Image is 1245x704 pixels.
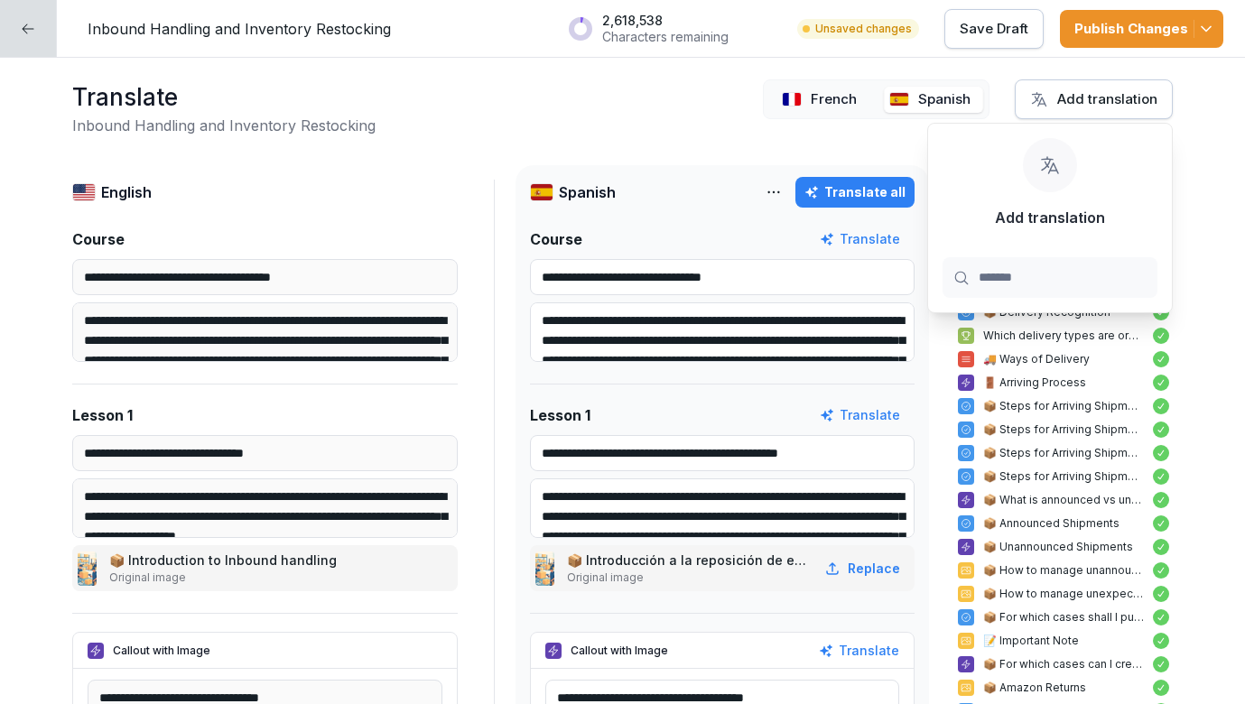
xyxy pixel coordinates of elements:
[983,351,1144,367] p: 🚚 Ways of Delivery
[811,89,857,110] p: French
[983,680,1144,696] p: 📦 Amazon Returns
[983,328,1144,344] p: Which delivery types are organized by the merchant?
[983,515,1144,532] p: 📦 Announced Shipments
[530,183,553,201] img: es.svg
[88,18,391,40] p: Inbound Handling and Inventory Restocking
[72,79,376,115] h1: Translate
[109,551,340,570] p: 📦 Introduction to Inbound handling
[567,570,812,586] p: Original image
[1030,89,1157,109] div: Add translation
[804,182,906,202] div: Translate all
[101,181,152,203] p: English
[983,633,1144,649] p: 📝 Important Note
[983,468,1144,485] p: 📦 Steps for Arriving Shipment in the System
[819,641,899,661] button: Translate
[559,5,781,51] button: 2,618,538Characters remaining
[848,559,900,578] p: Replace
[820,229,900,249] button: Translate
[820,405,900,425] button: Translate
[815,21,912,37] p: Unsaved changes
[983,492,1144,508] p: 📦 What is announced vs unannounced inbound shipment?
[72,228,125,250] p: Course
[78,551,97,586] img: juw6w5svsu7j5zvidu8cajv1.png
[782,92,802,107] img: fr.svg
[567,551,812,570] p: 📦 Introducción a la reposición de envíos y llegadas
[559,181,616,203] p: Spanish
[535,551,554,586] img: juw6w5svsu7j5zvidu8cajv1.png
[109,570,340,586] p: Original image
[795,177,915,208] button: Translate all
[944,9,1044,49] button: Save Draft
[983,421,1144,438] p: 📦 Steps for Arriving Shipment in the System
[1015,79,1173,119] button: Add translation
[889,92,909,107] img: es.svg
[983,375,1144,391] p: 🚪 Arriving Process
[995,207,1105,228] p: Add translation
[72,115,376,136] h2: Inbound Handling and Inventory Restocking
[113,643,210,659] p: Callout with Image
[1060,10,1223,48] button: Publish Changes
[983,609,1144,625] p: 📦 For which cases shall I put the shipments/SKUs on hold?
[1074,19,1209,39] div: Publish Changes
[602,29,729,45] p: Characters remaining
[983,586,1144,602] p: 📦 How to manage unexpected SKUs?
[530,228,582,250] p: Course
[983,398,1144,414] p: 📦 Steps for Arriving Shipment in the System
[983,656,1144,672] p: 📦 For which cases can I create restocking shipments on behalf of the merchant?
[983,539,1144,555] p: 📦 Unannounced Shipments
[571,643,668,659] p: Callout with Image
[530,404,590,426] p: Lesson 1
[72,404,133,426] p: Lesson 1
[983,562,1144,579] p: 📦 How to manage unannounced restocking shipments effectively?
[983,445,1144,461] p: 📦 Steps for Arriving Shipment in the System
[602,13,729,29] p: 2,618,538
[960,19,1028,39] p: Save Draft
[72,183,96,201] img: us.svg
[918,89,971,110] p: Spanish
